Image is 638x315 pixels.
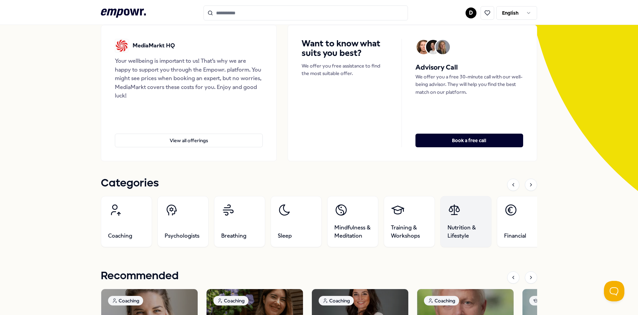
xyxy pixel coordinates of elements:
[101,196,152,247] a: Coaching
[415,62,523,73] h5: Advisory Call
[529,296,591,305] div: Training & Workshops
[319,296,354,305] div: Coaching
[424,296,459,305] div: Coaching
[302,39,388,58] h4: Want to know what suits you best?
[447,224,484,240] span: Nutrition & Lifestyle
[165,232,199,240] span: Psychologists
[278,232,292,240] span: Sleep
[440,196,491,247] a: Nutrition & Lifestyle
[302,62,388,77] p: We offer you free assistance to find the most suitable offer.
[271,196,322,247] a: Sleep
[416,40,431,54] img: Avatar
[426,40,440,54] img: Avatar
[101,175,159,192] h1: Categories
[504,232,526,240] span: Financial
[115,39,128,52] img: MediaMarkt HQ
[115,57,263,100] div: Your wellbeing is important to us! That’s why we are happy to support you through the Empowr. pla...
[115,134,263,147] button: View all offerings
[108,232,132,240] span: Coaching
[115,123,263,147] a: View all offerings
[334,224,371,240] span: Mindfulness & Meditation
[108,296,143,305] div: Coaching
[133,41,175,50] p: MediaMarkt HQ
[391,224,428,240] span: Training & Workshops
[157,196,209,247] a: Psychologists
[415,73,523,96] p: We offer you a free 30-minute call with our well-being advisor. They will help you find the best ...
[497,196,548,247] a: Financial
[327,196,378,247] a: Mindfulness & Meditation
[213,296,248,305] div: Coaching
[101,268,179,285] h1: Recommended
[415,134,523,147] button: Book a free call
[466,7,476,18] button: D
[203,5,408,20] input: Search for products, categories or subcategories
[384,196,435,247] a: Training & Workshops
[221,232,246,240] span: Breathing
[436,40,450,54] img: Avatar
[214,196,265,247] a: Breathing
[604,281,624,301] iframe: Help Scout Beacon - Open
